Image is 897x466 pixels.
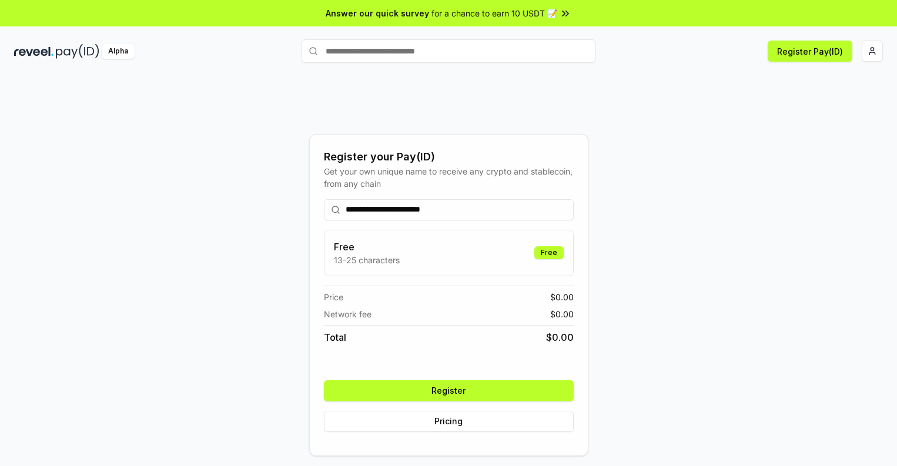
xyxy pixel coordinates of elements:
[550,308,574,320] span: $ 0.00
[546,330,574,344] span: $ 0.00
[550,291,574,303] span: $ 0.00
[56,44,99,59] img: pay_id
[334,240,400,254] h3: Free
[324,165,574,190] div: Get your own unique name to receive any crypto and stablecoin, from any chain
[102,44,135,59] div: Alpha
[768,41,852,62] button: Register Pay(ID)
[431,7,557,19] span: for a chance to earn 10 USDT 📝
[324,411,574,432] button: Pricing
[534,246,564,259] div: Free
[324,380,574,401] button: Register
[334,254,400,266] p: 13-25 characters
[324,291,343,303] span: Price
[324,149,574,165] div: Register your Pay(ID)
[14,44,53,59] img: reveel_dark
[326,7,429,19] span: Answer our quick survey
[324,330,346,344] span: Total
[324,308,371,320] span: Network fee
